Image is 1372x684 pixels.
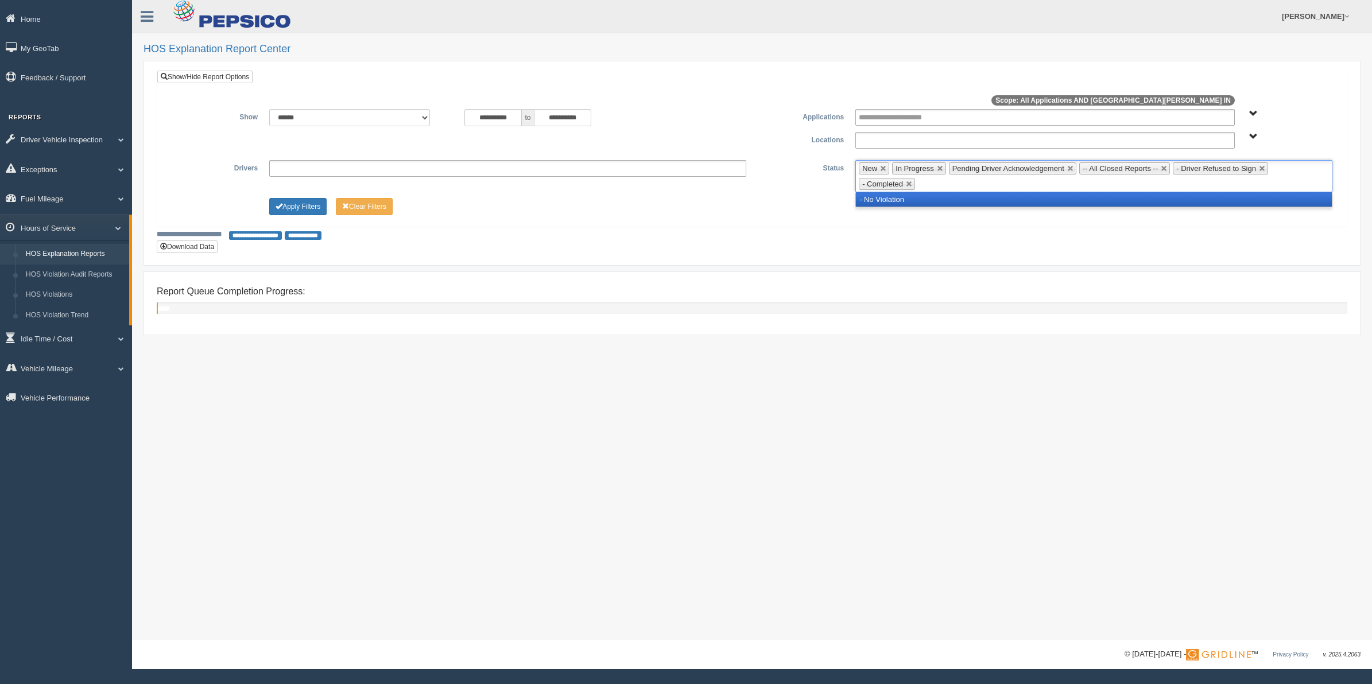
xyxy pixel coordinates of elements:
span: New [862,164,877,173]
label: Status [752,160,850,174]
label: Show [166,109,263,123]
label: Applications [752,109,850,123]
button: Change Filter Options [336,198,393,215]
img: Gridline [1186,649,1251,660]
a: HOS Violation Audit Reports [21,265,129,285]
span: - Driver Refused to Sign [1176,164,1256,173]
button: Download Data [157,240,218,253]
div: © [DATE]-[DATE] - ™ [1125,648,1361,660]
button: Change Filter Options [269,198,327,215]
span: v. 2025.4.2063 [1323,651,1361,658]
span: to [522,109,533,126]
h2: HOS Explanation Report Center [144,44,1361,55]
span: Scope: All Applications AND [GEOGRAPHIC_DATA][PERSON_NAME] IN [991,95,1235,106]
label: Locations [752,132,850,146]
span: Pending Driver Acknowledgement [952,164,1064,173]
a: HOS Explanation Reports [21,244,129,265]
a: Show/Hide Report Options [157,71,253,83]
a: HOS Violation Trend [21,305,129,326]
span: In Progress [896,164,933,173]
a: Privacy Policy [1273,651,1308,658]
span: -- All Closed Reports -- [1083,164,1158,173]
label: Drivers [166,160,263,174]
span: - Completed [862,180,903,188]
li: - No Violation [856,192,1332,207]
a: HOS Violations [21,285,129,305]
h4: Report Queue Completion Progress: [157,286,1347,297]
